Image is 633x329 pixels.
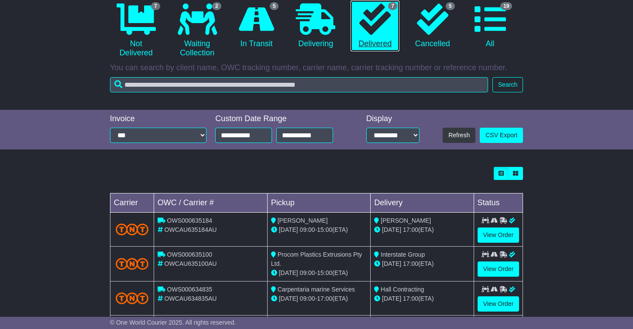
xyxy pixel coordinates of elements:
span: 19 [500,2,512,10]
div: - (ETA) [271,294,367,303]
span: 09:00 [300,269,315,276]
span: 17:00 [403,295,418,302]
img: TNT_Domestic.png [116,292,148,304]
img: TNT_Domestic.png [116,224,148,235]
td: Status [474,193,523,213]
a: View Order [478,261,519,277]
div: Display [366,114,420,124]
span: [PERSON_NAME] [278,217,328,224]
span: [PERSON_NAME] [381,217,431,224]
span: OWS000634835 [167,286,213,293]
a: 7 Delivered [351,0,399,52]
td: Pickup [267,193,370,213]
button: Refresh [443,128,475,143]
a: 5 In Transit [232,0,281,52]
span: OWCAU634835AU [165,295,217,302]
td: Delivery [371,193,474,213]
span: 09:00 [300,226,315,233]
a: CSV Export [480,128,523,143]
a: 2 Waiting Collection [171,0,224,61]
span: 7 [151,2,160,10]
span: OWS000635184 [167,217,213,224]
span: Procom Plastics Extrusions Pty Ltd. [271,251,362,267]
span: OWS000635100 [167,251,213,258]
span: [DATE] [382,226,401,233]
span: [DATE] [279,269,298,276]
span: 5 [446,2,455,10]
div: Custom Date Range [215,114,347,124]
span: © One World Courier 2025. All rights reserved. [110,319,236,326]
a: View Order [478,296,519,312]
span: 15:00 [317,226,332,233]
span: 17:00 [403,226,418,233]
span: OWCAU635184AU [165,226,217,233]
a: 5 Cancelled [408,0,457,52]
span: OWCAU635100AU [165,260,217,267]
span: 17:00 [403,260,418,267]
p: You can search by client name, OWC tracking number, carrier name, carrier tracking number or refe... [110,63,523,73]
span: 09:00 [300,295,315,302]
div: (ETA) [374,259,470,268]
div: - (ETA) [271,268,367,278]
span: [DATE] [382,295,401,302]
a: 7 Not Delivered [110,0,162,61]
span: [DATE] [279,295,298,302]
div: Invoice [110,114,207,124]
span: 17:00 [317,295,332,302]
img: TNT_Domestic.png [116,258,148,270]
div: (ETA) [374,225,470,234]
a: View Order [478,227,519,243]
span: Interstate Group [381,251,425,258]
td: Carrier [110,193,154,213]
span: 15:00 [317,269,332,276]
span: 2 [212,2,221,10]
span: [DATE] [382,260,401,267]
div: - (ETA) [271,225,367,234]
a: 19 All [466,0,515,52]
span: [DATE] [279,226,298,233]
span: 5 [270,2,279,10]
span: Carpentaria marine Services [278,286,355,293]
a: Delivering [289,0,342,52]
span: Hall Contracting [381,286,424,293]
td: OWC / Carrier # [154,193,267,213]
div: (ETA) [374,294,470,303]
span: 7 [388,2,397,10]
button: Search [492,77,523,92]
